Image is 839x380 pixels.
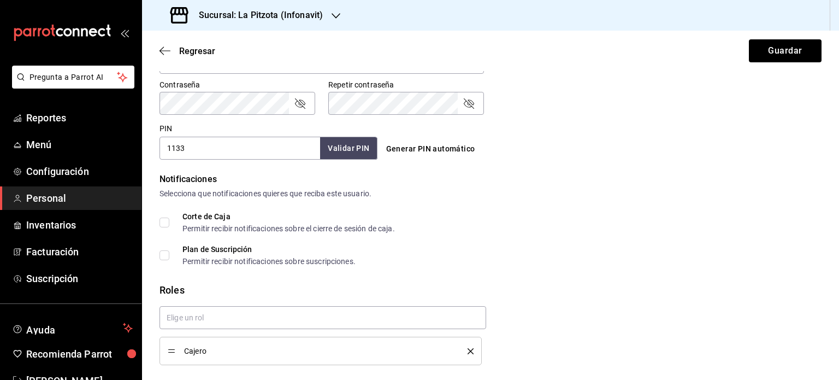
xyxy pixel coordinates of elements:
[26,271,133,286] span: Suscripción
[184,347,451,355] span: Cajero
[182,258,356,265] div: Permitir recibir notificaciones sobre suscripciones.
[460,348,474,354] button: delete
[182,213,395,220] div: Corte de Caja
[749,39,822,62] button: Guardar
[159,46,215,56] button: Regresar
[190,9,323,22] h3: Sucursal: La Pitzota (Infonavit)
[182,225,395,232] div: Permitir recibir notificaciones sobre el cierre de sesión de caja.
[159,306,486,329] input: Elige un rol
[8,79,134,91] a: Pregunta a Parrot AI
[26,191,133,206] span: Personal
[159,173,822,186] div: Notificaciones
[328,81,484,89] label: Repetir contraseña
[293,97,306,110] button: passwordField
[159,125,172,132] label: PIN
[26,110,133,125] span: Reportes
[382,139,480,159] button: Generar PIN automático
[159,188,822,200] div: Selecciona que notificaciones quieres que reciba este usuario.
[159,137,320,160] input: 3 a 6 dígitos
[120,28,129,37] button: open_drawer_menu
[320,137,377,160] button: Validar PIN
[26,347,133,361] span: Recomienda Parrot
[182,245,356,253] div: Plan de Suscripción
[26,164,133,179] span: Configuración
[26,321,119,335] span: Ayuda
[159,81,315,89] label: Contraseña
[159,283,822,297] div: Roles
[26,218,133,232] span: Inventarios
[12,66,134,89] button: Pregunta a Parrot AI
[179,46,215,56] span: Regresar
[26,137,133,152] span: Menú
[26,244,133,259] span: Facturación
[29,72,117,83] span: Pregunta a Parrot AI
[462,97,475,110] button: passwordField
